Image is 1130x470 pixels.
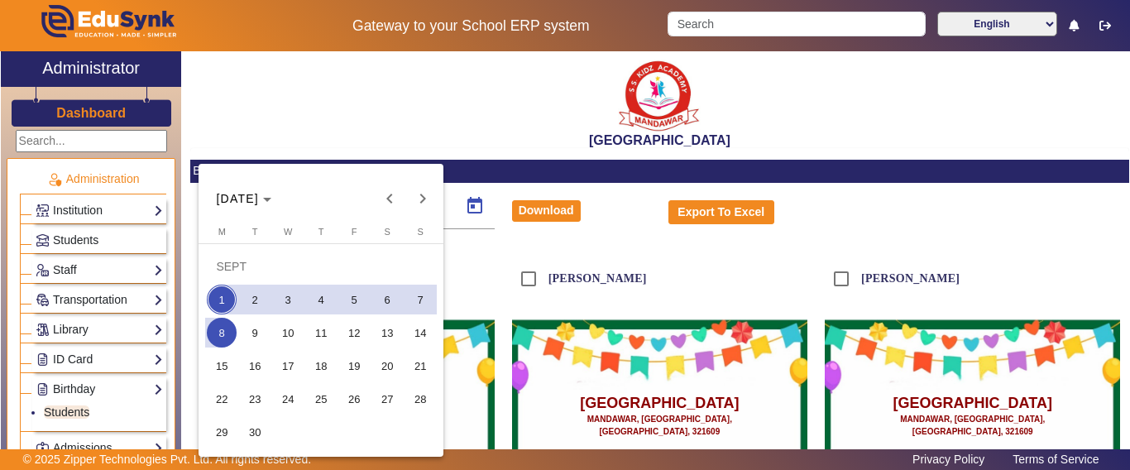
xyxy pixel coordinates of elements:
span: 25 [306,384,336,414]
button: 11 September 2025 [304,316,338,349]
span: 26 [339,384,369,414]
button: 21 September 2025 [404,349,437,382]
span: 30 [240,417,270,447]
span: 14 [405,318,435,348]
button: 6 September 2025 [371,283,404,316]
button: 29 September 2025 [205,415,238,448]
button: 12 September 2025 [338,316,371,349]
span: 3 [273,285,303,314]
button: Next month [406,182,439,215]
span: 12 [339,318,369,348]
button: 18 September 2025 [304,349,338,382]
button: 27 September 2025 [371,382,404,415]
button: 15 September 2025 [205,349,238,382]
button: 4 September 2025 [304,283,338,316]
span: T [318,227,324,237]
button: 7 September 2025 [404,283,437,316]
span: M [218,227,226,237]
span: [DATE] [216,192,259,205]
span: 20 [372,351,402,381]
button: 2 September 2025 [238,283,271,316]
span: 21 [405,351,435,381]
span: 23 [240,384,270,414]
span: S [385,227,390,237]
span: 4 [306,285,336,314]
button: Previous month [373,182,406,215]
span: 5 [339,285,369,314]
span: 27 [372,384,402,414]
button: 8 September 2025 [205,316,238,349]
td: SEPT [205,250,437,283]
span: 18 [306,351,336,381]
span: S [418,227,424,237]
span: 1 [207,285,237,314]
span: 6 [372,285,402,314]
span: 28 [405,384,435,414]
button: 23 September 2025 [238,382,271,415]
span: F [352,227,357,237]
span: 16 [240,351,270,381]
span: 24 [273,384,303,414]
button: Choose month and year [209,184,278,213]
button: 28 September 2025 [404,382,437,415]
button: 19 September 2025 [338,349,371,382]
button: 10 September 2025 [271,316,304,349]
button: 9 September 2025 [238,316,271,349]
button: 13 September 2025 [371,316,404,349]
span: 19 [339,351,369,381]
button: 1 September 2025 [205,283,238,316]
span: 9 [240,318,270,348]
span: 29 [207,417,237,447]
button: 24 September 2025 [271,382,304,415]
span: 2 [240,285,270,314]
button: 14 September 2025 [404,316,437,349]
button: 5 September 2025 [338,283,371,316]
button: 22 September 2025 [205,382,238,415]
span: W [284,227,292,237]
button: 3 September 2025 [271,283,304,316]
button: 30 September 2025 [238,415,271,448]
button: 26 September 2025 [338,382,371,415]
span: 7 [405,285,435,314]
span: T [252,227,258,237]
span: 15 [207,351,237,381]
span: 10 [273,318,303,348]
span: 22 [207,384,237,414]
span: 17 [273,351,303,381]
button: 20 September 2025 [371,349,404,382]
span: 11 [306,318,336,348]
span: 8 [207,318,237,348]
span: 13 [372,318,402,348]
button: 25 September 2025 [304,382,338,415]
button: 16 September 2025 [238,349,271,382]
button: 17 September 2025 [271,349,304,382]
